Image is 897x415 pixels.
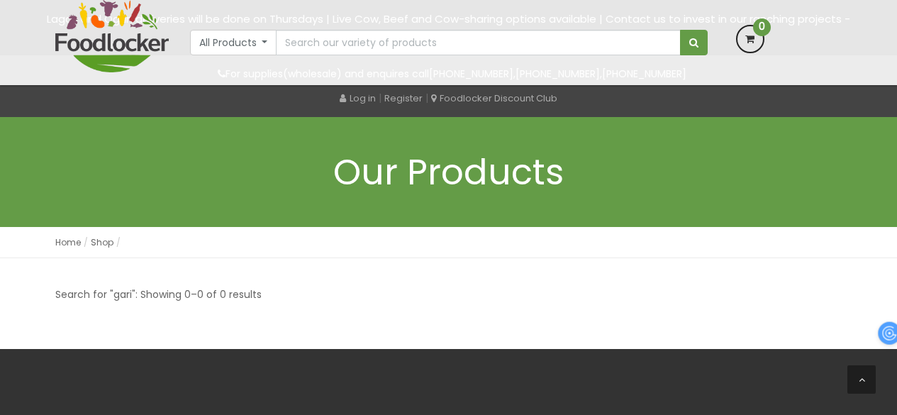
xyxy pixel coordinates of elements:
[190,30,277,55] button: All Products
[425,91,428,105] span: |
[55,153,842,192] h1: Our Products
[340,92,376,105] a: Log in
[431,92,557,105] a: Foodlocker Discount Club
[379,91,381,105] span: |
[753,18,771,36] span: 0
[384,92,423,105] a: Register
[55,236,81,248] a: Home
[55,287,262,303] p: Search for "gari": Showing 0–0 of 0 results
[809,326,897,394] iframe: chat widget
[276,30,680,55] input: Search our variety of products
[91,236,113,248] a: Shop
